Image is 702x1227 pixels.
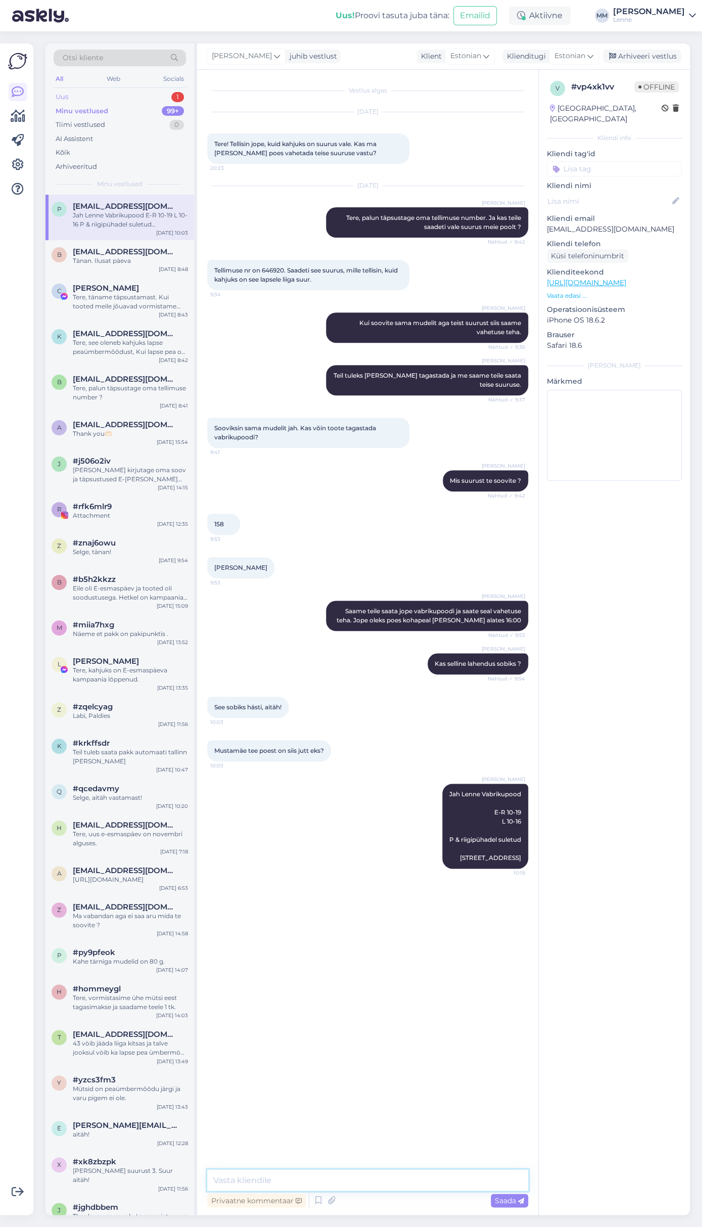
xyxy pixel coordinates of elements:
span: heli.aas@outlook.com [73,821,178,830]
span: [PERSON_NAME] [212,51,272,62]
div: [DATE] 13:52 [157,639,188,646]
p: Operatsioonisüsteem [547,304,682,315]
span: j [58,460,61,468]
span: #b5h2kkzz [73,575,116,584]
div: [DATE] [207,107,528,116]
p: Kliendi telefon [547,239,682,249]
span: [PERSON_NAME] [482,593,525,600]
span: Tellimuse nr on 646920. Saadeti see suurus, mille tellisin, kuid kahjuks on see lapsele liiga suur. [214,266,399,283]
div: Socials [161,72,186,85]
span: Brel.kseni@gmail.com [73,375,178,384]
div: Mütsid on peaümbermõõdu järgi ja varu pigem ei ole. [73,1084,188,1103]
span: [PERSON_NAME] [482,776,525,783]
span: v [555,84,559,92]
b: Uus! [336,11,355,20]
p: Klienditeekond [547,267,682,278]
span: T [58,1033,61,1041]
span: atthetop1001@gmail.com [73,420,178,429]
span: y [57,1079,61,1086]
span: Tamsalukairi99@gmail.com [73,1030,178,1039]
span: Saame teile saata jope vabrikupoodi ja saate seal vahetuse teha. Jope oleks poes kohapeal [PERSON... [337,607,523,624]
span: 9:34 [210,291,248,298]
span: Estonian [450,51,481,62]
div: [DATE] 8:41 [160,402,188,410]
span: z [57,542,61,550]
div: [PERSON_NAME] suurust 3. Suur aitäh! [73,1166,188,1185]
span: Minu vestlused [97,179,143,189]
span: r [57,506,62,513]
div: [DATE] 14:58 [157,930,188,937]
div: Tänan. Ilusat päeva [73,256,188,265]
div: [DATE] 12:35 [157,520,188,528]
span: annavaldmaa@gmail.com [73,866,178,875]
div: [DATE] 11:56 [158,1185,188,1192]
div: Selge, tänan! [73,548,188,557]
span: [PERSON_NAME] [482,462,525,470]
div: [DATE] 8:43 [159,311,188,319]
span: #jghdbbem [73,1203,118,1212]
span: Otsi kliente [63,53,103,63]
span: #krkffsdr [73,739,110,748]
p: Safari 18.6 [547,340,682,351]
span: Nähtud ✓ 8:42 [487,238,525,246]
span: 10:03 [210,718,248,726]
div: Klient [417,51,442,62]
span: Nähtud ✓ 9:42 [487,492,525,499]
span: Brel.ksenia@gmail.com [73,247,178,256]
span: #yzcs3fm3 [73,1075,116,1084]
span: Nähtud ✓ 9:37 [487,396,525,403]
span: 9:53 [210,579,248,586]
div: Proovi tasuta juba täna: [336,10,449,22]
span: Christella Roosmets [73,284,139,293]
div: Privaatne kommentaar [207,1194,306,1207]
span: [PERSON_NAME] [482,357,525,365]
span: Sooviksin sama mudelit jah. Kas võin toote tagastada vabrikupoodi? [214,424,378,441]
a: [URL][DOMAIN_NAME] [547,278,626,287]
div: [DATE] [207,181,528,190]
p: iPhone OS 18.6.2 [547,315,682,326]
div: Lenne [613,16,685,24]
div: [DATE] 11:56 [158,720,188,728]
p: Vaata edasi ... [547,291,682,300]
span: C [57,287,62,295]
span: #qcedavmy [73,784,119,793]
div: Näeme et pakk on pakipunktis . [73,629,188,639]
span: Kaisa.pregel@gmail.com [73,329,178,338]
div: Tere, palun täpsustage oma tellimuse number ? [73,384,188,402]
div: aitäh! [73,1130,188,1139]
div: Vestlus algas [207,86,528,95]
div: Minu vestlused [56,106,108,116]
span: e [57,1124,61,1132]
span: K [57,333,62,340]
div: [DATE] 13:43 [157,1103,188,1110]
img: Askly Logo [8,52,27,71]
span: Kui soovite sama mudelit aga teist suurust siis saame vahetuse teha. [359,319,523,336]
div: [PERSON_NAME] [613,8,685,16]
div: Klienditugi [503,51,546,62]
span: [PERSON_NAME] [482,645,525,653]
div: Kahe tärniga mudelid on 80 g. [73,957,188,966]
div: [DATE] 15:09 [157,602,188,610]
span: a [57,424,62,431]
span: #miia7hxg [73,620,114,629]
span: Teil tuleks [PERSON_NAME] tagastada ja me saame teile saata teise suuruse. [334,372,523,388]
span: #xk8zbzpk [73,1157,116,1166]
span: #zqelcyag [73,702,113,711]
div: Uus [56,92,68,102]
input: Lisa nimi [547,196,670,207]
div: 99+ [162,106,184,116]
span: q [57,788,62,795]
p: Kliendi email [547,213,682,224]
span: Saada [495,1196,524,1205]
span: #py9pfeok [73,948,115,957]
div: Arhiveeritud [56,162,97,172]
div: Web [105,72,122,85]
span: 10:03 [210,762,248,769]
div: Thank you🫶🏻 [73,429,188,438]
span: Nähtud ✓ 9:53 [487,631,525,639]
span: edith.jants@gmail.com [73,1121,178,1130]
div: [DATE] 7:18 [160,848,188,855]
span: 158 [214,520,224,528]
div: [URL][DOMAIN_NAME] [73,875,188,884]
div: [DATE] 13:49 [157,1057,188,1065]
